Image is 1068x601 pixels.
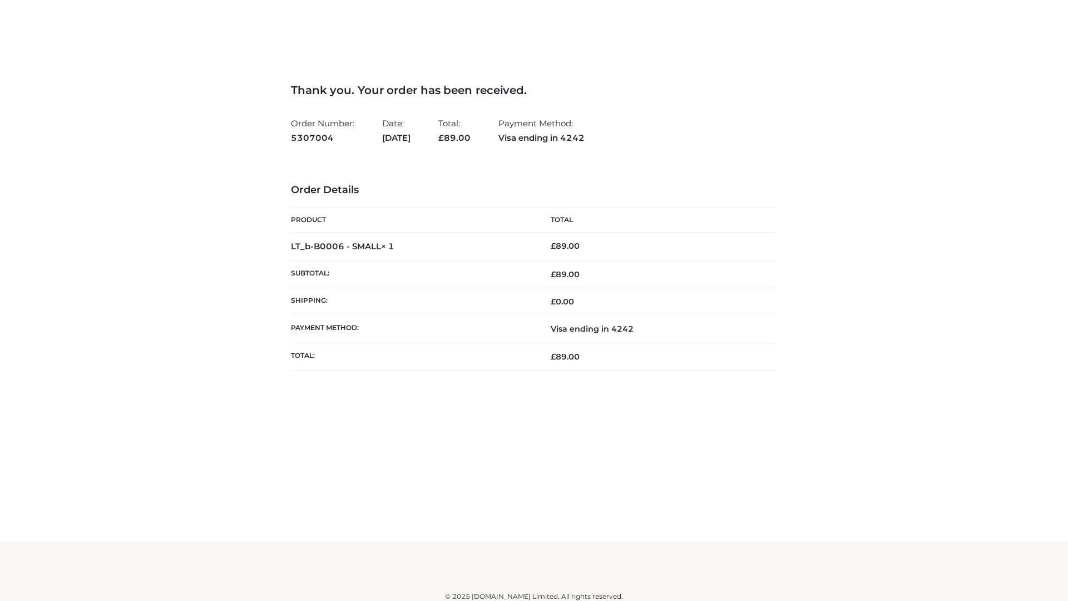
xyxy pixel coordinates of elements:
th: Shipping: [291,288,534,316]
span: £ [438,132,444,143]
td: Visa ending in 4242 [534,316,777,343]
bdi: 0.00 [551,297,574,307]
strong: [DATE] [382,131,411,145]
th: Total: [291,343,534,370]
th: Product [291,208,534,233]
span: 89.00 [551,352,580,362]
strong: Visa ending in 4242 [498,131,585,145]
span: £ [551,352,556,362]
li: Order Number: [291,114,354,147]
span: £ [551,269,556,279]
li: Total: [438,114,471,147]
h3: Order Details [291,184,777,196]
li: Date: [382,114,411,147]
span: 89.00 [438,132,471,143]
strong: × 1 [381,241,394,252]
li: Payment Method: [498,114,585,147]
h3: Thank you. Your order has been received. [291,83,777,97]
strong: LT_b-B0006 - SMALL [291,241,394,252]
bdi: 89.00 [551,241,580,251]
span: £ [551,241,556,251]
span: 89.00 [551,269,580,279]
th: Payment method: [291,316,534,343]
span: £ [551,297,556,307]
th: Total [534,208,777,233]
th: Subtotal: [291,260,534,288]
strong: 5307004 [291,131,354,145]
